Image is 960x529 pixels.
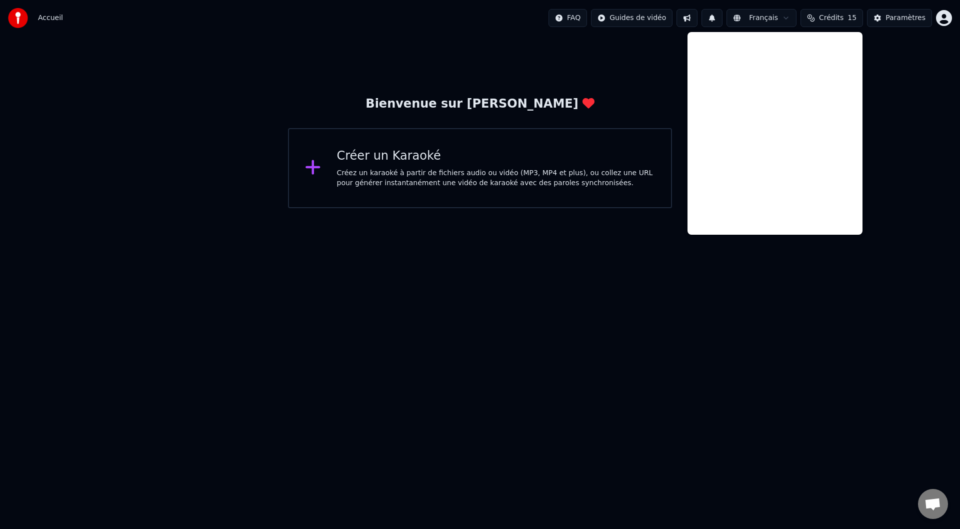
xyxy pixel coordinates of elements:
[8,8,28,28] img: youka
[800,9,863,27] button: Crédits15
[885,13,925,23] div: Paramètres
[38,13,63,23] nav: breadcrumb
[819,13,843,23] span: Crédits
[337,148,655,164] div: Créer un Karaoké
[365,96,594,112] div: Bienvenue sur [PERSON_NAME]
[867,9,932,27] button: Paramètres
[918,489,948,519] a: Ouvrir le chat
[847,13,856,23] span: 15
[337,168,655,188] div: Créez un karaoké à partir de fichiers audio ou vidéo (MP3, MP4 et plus), ou collez une URL pour g...
[591,9,672,27] button: Guides de vidéo
[38,13,63,23] span: Accueil
[548,9,587,27] button: FAQ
